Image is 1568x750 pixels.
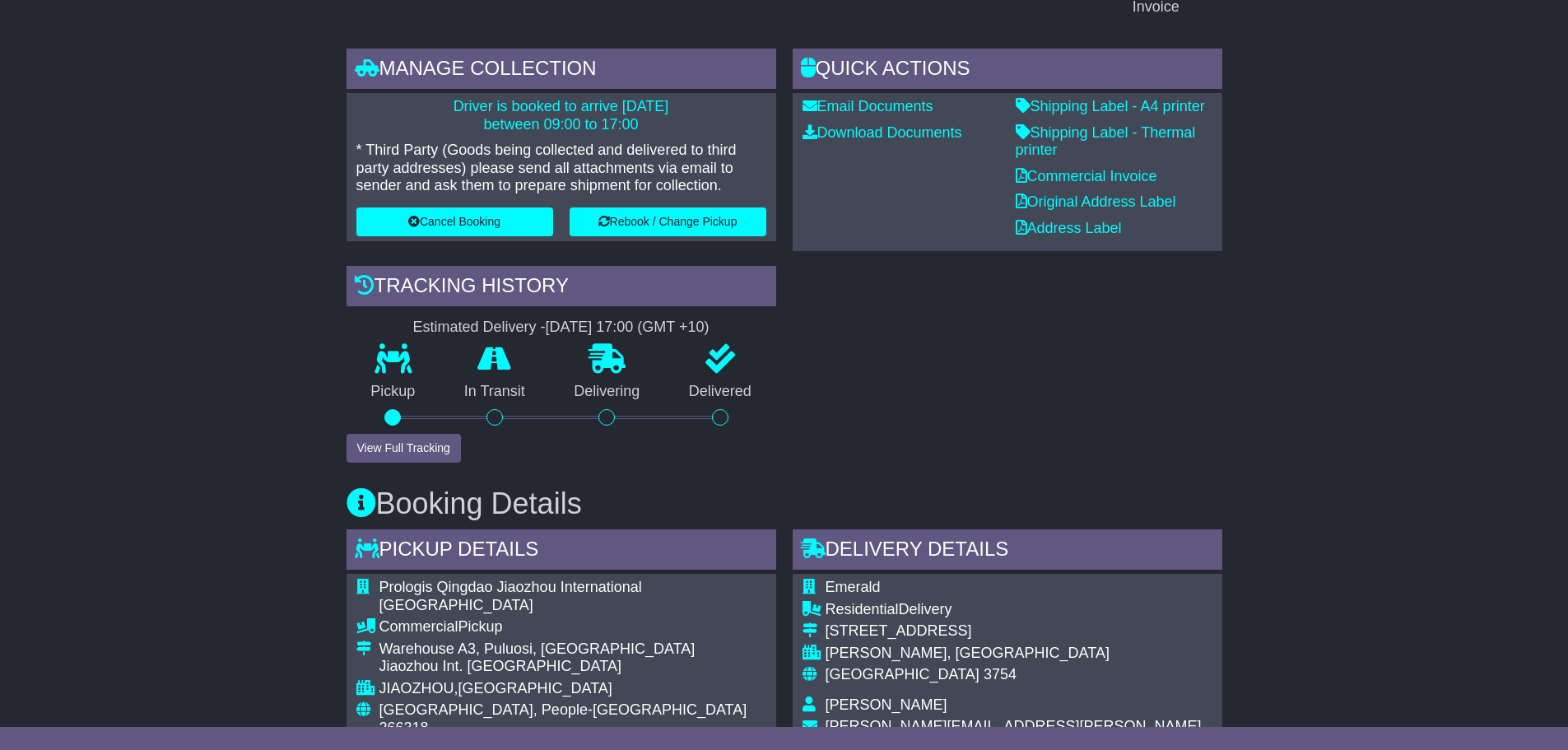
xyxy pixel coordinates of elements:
[347,529,776,574] div: Pickup Details
[803,98,933,114] a: Email Documents
[347,319,776,337] div: Estimated Delivery -
[347,383,440,401] p: Pickup
[826,666,979,682] span: [GEOGRAPHIC_DATA]
[356,207,553,236] button: Cancel Booking
[379,680,766,698] div: JIAOZHOU,[GEOGRAPHIC_DATA]
[1016,168,1157,184] a: Commercial Invoice
[664,383,776,401] p: Delivered
[440,383,550,401] p: In Transit
[793,529,1222,574] div: Delivery Details
[347,487,1222,520] h3: Booking Details
[826,601,1212,619] div: Delivery
[379,658,766,676] div: Jiaozhou Int. [GEOGRAPHIC_DATA]
[379,701,747,718] span: [GEOGRAPHIC_DATA], People-[GEOGRAPHIC_DATA]
[1016,124,1196,159] a: Shipping Label - Thermal printer
[379,618,458,635] span: Commercial
[803,124,962,141] a: Download Documents
[379,641,766,659] div: Warehouse A3, Puluosi, [GEOGRAPHIC_DATA]
[379,618,766,636] div: Pickup
[826,579,881,595] span: Emerald
[1016,220,1122,236] a: Address Label
[1016,193,1176,210] a: Original Address Label
[1016,98,1205,114] a: Shipping Label - A4 printer
[546,319,710,337] div: [DATE] 17:00 (GMT +10)
[356,98,766,133] p: Driver is booked to arrive [DATE] between 09:00 to 17:00
[793,49,1222,93] div: Quick Actions
[826,645,1212,663] div: [PERSON_NAME], [GEOGRAPHIC_DATA]
[356,142,766,195] p: * Third Party (Goods being collected and delivered to third party addresses) please send all atta...
[570,207,766,236] button: Rebook / Change Pickup
[984,666,1017,682] span: 3754
[826,622,1212,641] div: [STREET_ADDRESS]
[826,696,947,713] span: [PERSON_NAME]
[347,49,776,93] div: Manage collection
[379,579,642,613] span: Prologis Qingdao Jiaozhou International [GEOGRAPHIC_DATA]
[550,383,665,401] p: Delivering
[826,601,899,617] span: Residential
[347,434,461,463] button: View Full Tracking
[379,720,429,736] span: 266318
[347,266,776,310] div: Tracking history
